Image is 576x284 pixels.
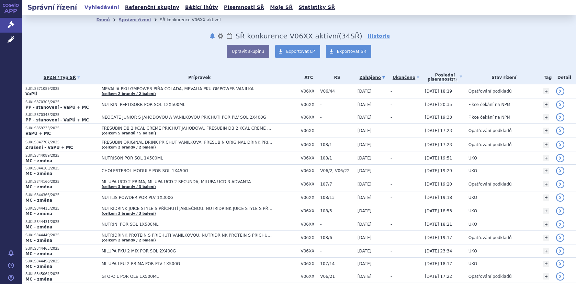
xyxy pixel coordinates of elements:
strong: MC - změna [25,171,52,176]
a: (celkem 3 brandy / 3 balení) [102,212,156,215]
span: [DATE] 18:21 [425,222,452,227]
a: Historie [368,33,390,39]
span: Opatřování podkladů [468,89,512,94]
span: Opatřování podkladů [468,182,512,187]
span: [DATE] 19:20 [425,182,452,187]
a: detail [556,234,564,242]
span: Exportovat LP [286,49,315,54]
a: (celkem 2 brandy / 2 balení) [102,92,156,96]
span: MILUPA PKU 2 MIX POR SOL 2X400G [102,249,273,253]
a: + [543,235,549,241]
span: FRESUBIN ORIGINAL DRINK PŘÍCHUŤ VANILKOVÁ, FRESUBIN ORIGINAL DRINK PŘÍCHUŤ ČOKOLÁDOVÁ [102,140,273,145]
span: V06XX [301,274,317,279]
span: V06XX [301,235,317,240]
a: detail [556,167,564,175]
a: Statistiky SŘ [296,3,337,12]
span: - [320,128,354,133]
span: Fikce čekání na NPM [468,115,510,120]
p: SUKLS344465/2025 [25,246,98,251]
strong: Zrušení - VaPÚ + MC [25,145,73,150]
span: [DATE] 20:35 [425,102,452,107]
strong: MC - změna [25,251,52,256]
span: [DATE] 17:22 [425,274,452,279]
span: V06XX [301,222,317,227]
span: 108/6 [320,235,354,240]
span: V06XX [301,89,317,94]
a: detail [556,260,564,268]
span: - [391,182,392,187]
a: + [543,155,549,161]
span: V06XX [301,156,317,161]
a: (celkem 3 brandy / 3 balení) [102,185,156,189]
span: FRESUBIN DB 2 KCAL CREME PŘÍCHUŤ JAHODOVÁ, FRESUBIN DB 2 KCAL CREME PŘÍCHUŤ KAPUČÍNOVÁ, FRESUBIN ... [102,126,273,131]
a: detail [556,247,564,255]
span: NEOCATE JUNIOR S JAHODOVOU A VANILKOVOU PŘÍCHUTÍ POR PLV SOL 2X400G [102,115,273,120]
p: SUKLS344415/2025 [25,206,98,211]
span: Opatřování podkladů [468,142,512,147]
span: - [391,249,392,253]
span: - [391,102,392,107]
a: Moje SŘ [268,3,295,12]
a: detail [556,113,564,121]
span: - [391,168,392,173]
span: Opatřování podkladů [468,128,512,133]
a: detail [556,100,564,109]
span: [DATE] 19:17 [425,235,452,240]
a: + [543,273,549,280]
a: + [543,208,549,214]
p: SUKLS344103/2025 [25,166,98,171]
span: [DATE] 17:23 [425,128,452,133]
a: Písemnosti SŘ [222,3,266,12]
span: [DATE] [358,89,372,94]
a: Vyhledávání [82,3,121,12]
p: SUKLS344366/2025 [25,193,98,198]
a: detail [556,87,564,95]
span: MEVALIA PKU GMPOWER PIŇA COLADA, MEVALIA PKU GMPOWER VANILKA [102,86,273,91]
span: - [391,89,392,94]
span: - [320,222,354,227]
span: UKO [468,261,477,266]
span: [DATE] [358,261,372,266]
a: + [543,194,549,201]
p: SUKLS347707/2025 [25,140,98,145]
a: + [543,142,549,148]
span: SŘ konkurence V06XX aktivní [236,32,339,40]
a: + [543,114,549,120]
strong: VaPÚ + MC [25,131,51,136]
span: V06XX [301,102,317,107]
span: [DATE] [358,249,372,253]
a: + [543,128,549,134]
a: Referenční skupiny [123,3,181,12]
button: Upravit skupinu [227,45,269,58]
span: [DATE] 19:29 [425,168,452,173]
span: V06XX [301,142,317,147]
strong: PP - stanovení - VaPÚ + MC [25,118,89,122]
strong: MC - změna [25,277,52,282]
p: SUKLS344498/2025 [25,259,98,264]
th: Přípravek [98,70,297,84]
a: Exportovat SŘ [326,45,372,58]
span: - [391,261,392,266]
a: Správní řízení [119,17,151,22]
a: (celkem 2 brandy / 2 balení) [102,145,156,149]
p: SUKLS359233/2025 [25,126,98,131]
span: [DATE] [358,274,372,279]
span: V06XX [301,168,317,173]
a: + [543,248,549,254]
a: (celkem 5 brandů / 5 balení) [102,131,156,135]
span: [DATE] [358,156,372,161]
span: V06XX [301,182,317,187]
span: UKO [468,168,477,173]
th: Tag [540,70,553,84]
button: notifikace [209,32,216,40]
a: detail [556,220,564,228]
span: V06XX [301,115,317,120]
strong: MC - změna [25,211,52,216]
span: [DATE] 19:18 [425,195,452,200]
span: [DATE] 18:53 [425,209,452,213]
span: - [320,115,354,120]
span: GTO-OIL POR OLE 1X500ML [102,274,273,279]
a: Exportovat LP [275,45,320,58]
span: - [391,222,392,227]
strong: MC - změna [25,264,52,269]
